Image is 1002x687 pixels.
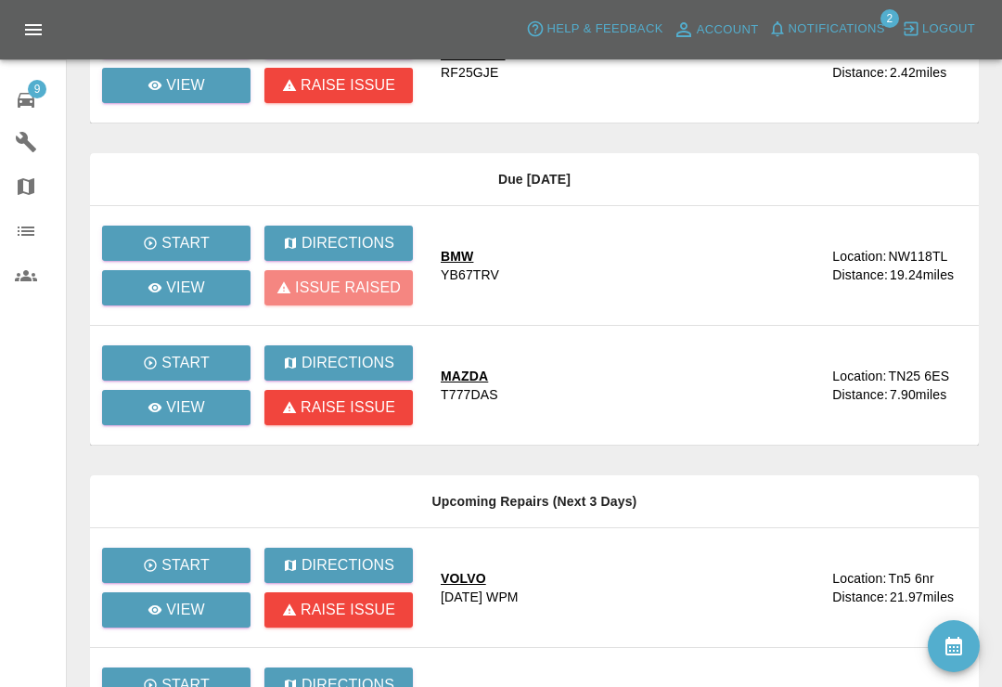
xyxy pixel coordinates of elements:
div: NW118TL [888,247,947,266]
th: Upcoming Repairs (Next 3 Days) [90,475,979,528]
p: Raise issue [301,74,395,97]
div: VOLVO [441,569,519,588]
button: Start [102,345,250,381]
div: BMW [441,247,499,266]
p: Directions [302,232,394,254]
a: Account [668,15,764,45]
a: MAZDAT777DAS [441,367,817,404]
a: Location:TN25 6ESDistance:7.90miles [832,367,964,404]
button: Logout [897,15,980,44]
span: Notifications [789,19,885,40]
div: Distance: [832,385,888,404]
a: View [102,68,250,103]
div: T777DAS [441,385,498,404]
p: Directions [302,352,394,374]
div: Location: [832,247,886,266]
a: BMWYB67TRV [441,247,817,284]
div: 2.42 miles [890,63,964,82]
div: Tn5 6nr [888,569,933,588]
div: YB67TRV [441,266,499,284]
button: Raise issue [264,390,413,425]
p: View [166,396,205,419]
span: 9 [28,80,46,98]
span: Logout [922,19,975,40]
div: [DATE] WPM [441,588,519,606]
button: Help & Feedback [521,15,667,44]
span: 2 [880,9,899,28]
div: Location: [832,569,886,588]
a: View [102,390,250,425]
a: Location:Tn5 6nrDistance:21.97miles [832,569,964,606]
p: Directions [302,554,394,577]
button: Start [102,226,250,261]
span: Help & Feedback [546,19,662,40]
a: Location:NW118TLDistance:19.24miles [832,247,964,284]
div: 21.97 miles [890,588,964,606]
p: View [166,277,205,299]
button: Notifications [764,15,890,44]
a: Location:Tn23 5bsDistance:2.42miles [832,45,964,82]
button: Raise issue [264,592,413,628]
p: Raise issue [301,396,395,419]
p: Start [161,554,210,577]
a: VOLVO[DATE] WPM [441,569,817,606]
button: Directions [264,548,413,583]
button: Start [102,548,250,583]
button: Raise issue [264,68,413,103]
a: View [102,592,250,628]
th: Due [DATE] [90,153,979,206]
div: Distance: [832,588,888,606]
p: View [166,599,205,621]
div: Location: [832,367,886,385]
p: Start [161,232,210,254]
button: Directions [264,226,413,261]
div: 19.24 miles [890,266,964,284]
div: Distance: [832,63,888,82]
div: 7.90 miles [890,385,964,404]
button: availability [928,620,980,672]
div: RF25GJE [441,63,499,82]
button: Directions [264,345,413,381]
div: MAZDA [441,367,498,385]
button: Open drawer [11,7,56,52]
div: Distance: [832,266,888,284]
a: View [102,270,250,305]
span: Account [697,19,759,41]
p: Raise issue [301,599,395,621]
div: TN25 6ES [888,367,949,385]
p: View [166,74,205,97]
a: PEUGEOTRF25GJE [441,45,817,82]
p: Start [161,352,210,374]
